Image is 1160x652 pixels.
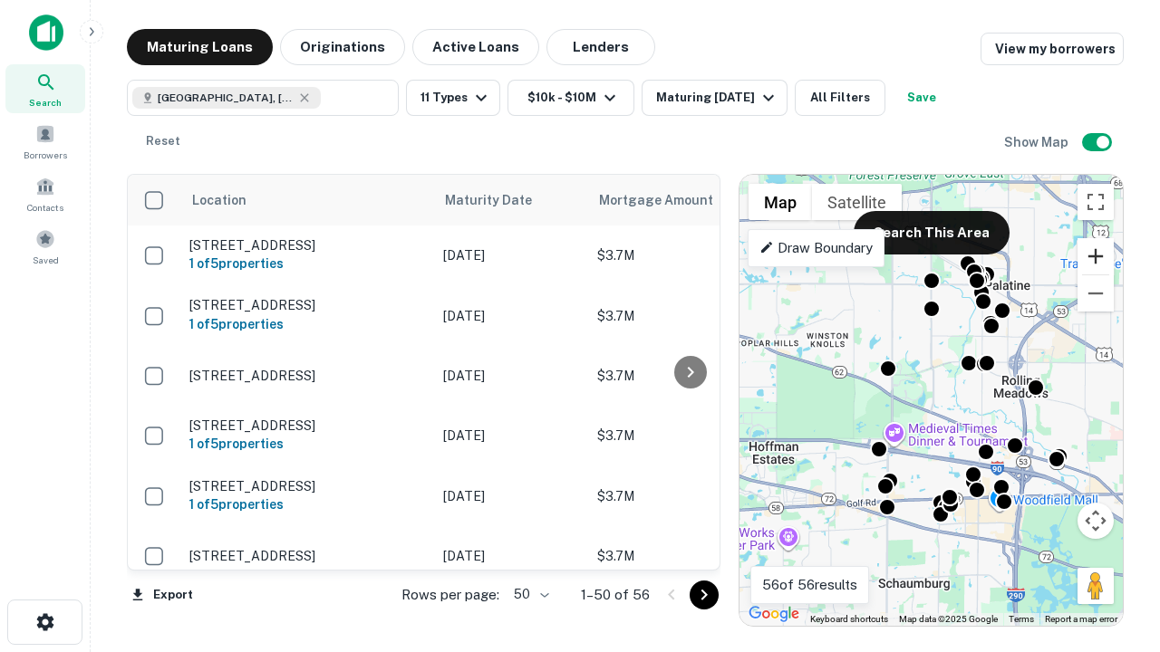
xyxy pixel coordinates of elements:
[412,29,539,65] button: Active Loans
[27,200,63,215] span: Contacts
[443,486,579,506] p: [DATE]
[443,426,579,446] p: [DATE]
[981,33,1124,65] a: View my borrowers
[445,189,556,211] span: Maturity Date
[443,306,579,326] p: [DATE]
[189,478,425,494] p: [STREET_ADDRESS]
[810,613,888,626] button: Keyboard shortcuts
[795,80,885,116] button: All Filters
[189,254,425,273] h6: 1 of 5 properties
[158,90,294,106] span: [GEOGRAPHIC_DATA], [GEOGRAPHIC_DATA]
[24,148,67,162] span: Borrowers
[127,581,198,609] button: Export
[690,580,719,609] button: Go to next page
[642,80,788,116] button: Maturing [DATE]
[1078,275,1114,312] button: Zoom out
[189,297,425,313] p: [STREET_ADDRESS]
[189,237,425,254] p: [STREET_ADDRESS]
[5,222,85,271] a: Saved
[134,123,192,159] button: Reset
[406,80,500,116] button: 11 Types
[29,95,62,110] span: Search
[744,602,804,626] a: Open this area in Google Maps (opens a new window)
[899,614,998,624] span: Map data ©2025 Google
[443,245,579,265] p: [DATE]
[29,14,63,51] img: capitalize-icon.png
[1045,614,1117,624] a: Report a map error
[599,189,737,211] span: Mortgage Amount
[1009,614,1034,624] a: Terms (opens in new tab)
[812,184,902,220] button: Show satellite imagery
[854,211,1010,254] button: Search This Area
[443,546,579,566] p: [DATE]
[189,368,425,384] p: [STREET_ADDRESS]
[127,29,273,65] button: Maturing Loans
[33,253,59,267] span: Saved
[189,434,425,454] h6: 1 of 5 properties
[189,417,425,434] p: [STREET_ADDRESS]
[1004,132,1071,152] h6: Show Map
[507,581,552,608] div: 50
[739,175,1123,626] div: 0 0
[1078,568,1114,604] button: Drag Pegman onto the map to open Street View
[189,548,425,564] p: [STREET_ADDRESS]
[597,306,778,326] p: $3.7M
[5,117,85,166] a: Borrowers
[1078,184,1114,220] button: Toggle fullscreen view
[434,175,588,225] th: Maturity Date
[191,189,246,211] span: Location
[546,29,655,65] button: Lenders
[581,584,650,606] p: 1–50 of 56
[189,314,425,334] h6: 1 of 5 properties
[597,245,778,265] p: $3.7M
[588,175,788,225] th: Mortgage Amount
[749,184,812,220] button: Show street map
[443,366,579,386] p: [DATE]
[597,546,778,566] p: $3.7M
[280,29,405,65] button: Originations
[401,584,499,606] p: Rows per page:
[1078,238,1114,274] button: Zoom in
[5,64,85,113] a: Search
[5,169,85,218] a: Contacts
[759,237,873,259] p: Draw Boundary
[762,574,857,596] p: 56 of 56 results
[597,486,778,506] p: $3.7M
[597,426,778,446] p: $3.7M
[507,80,634,116] button: $10k - $10M
[656,87,779,109] div: Maturing [DATE]
[180,175,434,225] th: Location
[1069,449,1160,536] iframe: Chat Widget
[744,602,804,626] img: Google
[189,494,425,514] h6: 1 of 5 properties
[597,366,778,386] p: $3.7M
[893,80,951,116] button: Save your search to get updates of matches that match your search criteria.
